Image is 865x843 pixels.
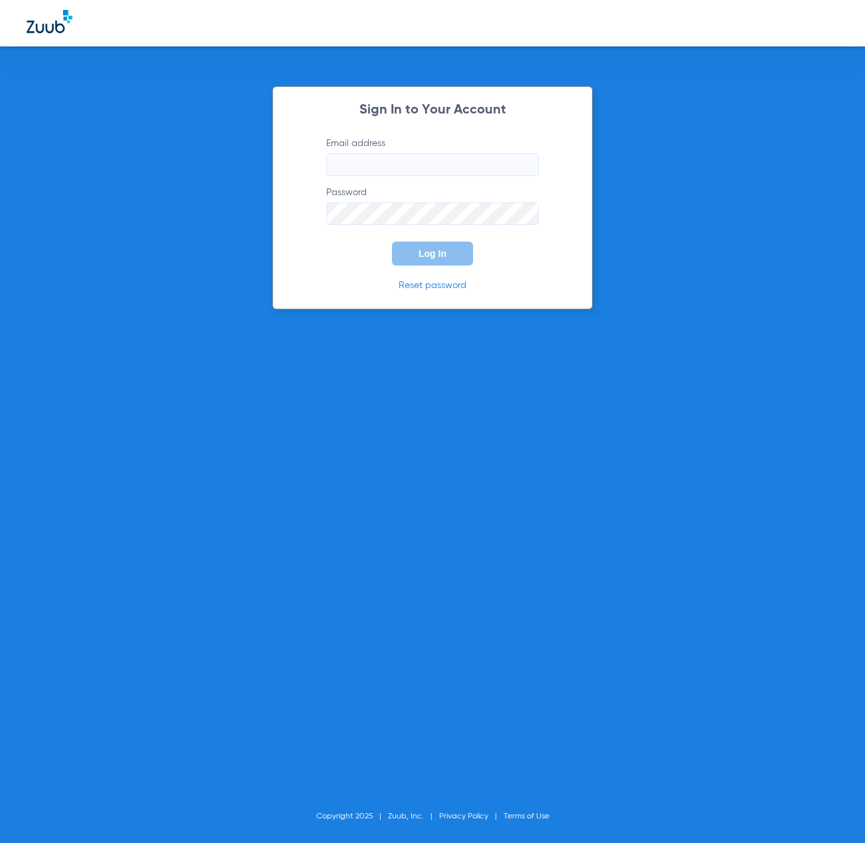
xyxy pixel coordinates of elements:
li: Zuub, Inc. [388,810,439,823]
span: Log In [419,248,446,259]
h2: Sign In to Your Account [306,104,559,117]
input: Password [326,202,539,225]
button: Log In [392,242,473,266]
label: Password [326,186,539,225]
a: Privacy Policy [439,812,488,820]
label: Email address [326,137,539,176]
a: Reset password [399,281,466,290]
input: Email address [326,153,539,176]
iframe: Chat Widget [799,779,865,843]
img: Zuub Logo [27,10,72,33]
li: Copyright 2025 [316,810,388,823]
a: Terms of Use [504,812,549,820]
